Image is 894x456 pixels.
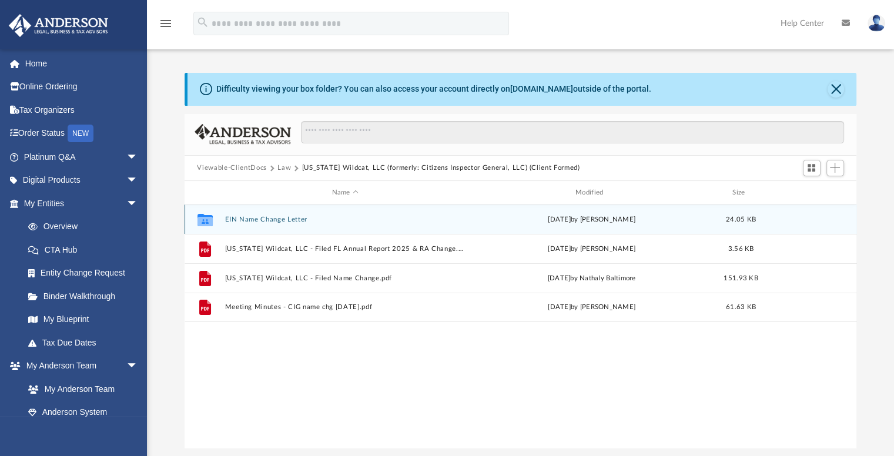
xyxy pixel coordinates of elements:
[724,275,758,281] span: 151.93 KB
[301,121,843,143] input: Search files and folders
[725,216,755,223] span: 24.05 KB
[8,169,156,192] a: Digital Productsarrow_drop_down
[16,215,156,239] a: Overview
[8,145,156,169] a: Platinum Q&Aarrow_drop_down
[8,122,156,146] a: Order StatusNEW
[159,22,173,31] a: menu
[225,216,466,223] button: EIN Name Change Letter
[868,15,885,32] img: User Pic
[16,284,156,308] a: Binder Walkthrough
[803,160,821,176] button: Switch to Grid View
[471,273,712,284] div: [DATE] by Nathaly Baltimore
[126,192,150,216] span: arrow_drop_down
[8,354,150,378] a: My Anderson Teamarrow_drop_down
[277,163,291,173] button: Law
[471,187,712,198] div: Modified
[197,163,266,173] button: Viewable-ClientDocs
[16,308,150,331] a: My Blueprint
[725,304,755,311] span: 61.63 KB
[717,187,764,198] div: Size
[471,214,712,225] div: [DATE] by [PERSON_NAME]
[5,14,112,37] img: Anderson Advisors Platinum Portal
[126,169,150,193] span: arrow_drop_down
[302,163,580,173] button: [US_STATE] Wildcat, LLC (formerly: Citizens Inspector General, LLC) (Client Formed)
[126,145,150,169] span: arrow_drop_down
[16,238,156,261] a: CTA Hub
[16,377,144,401] a: My Anderson Team
[471,244,712,254] div: [DATE] by [PERSON_NAME]
[8,52,156,75] a: Home
[16,401,150,424] a: Anderson System
[224,187,466,198] div: Name
[216,83,651,95] div: Difficulty viewing your box folder? You can also access your account directly on outside of the p...
[126,354,150,378] span: arrow_drop_down
[8,192,156,215] a: My Entitiesarrow_drop_down
[185,204,857,448] div: grid
[471,303,712,313] div: [DATE] by [PERSON_NAME]
[8,75,156,99] a: Online Ordering
[769,187,852,198] div: id
[189,187,219,198] div: id
[8,98,156,122] a: Tax Organizers
[225,245,466,253] button: [US_STATE] Wildcat, LLC - Filed FL Annual Report 2025 & RA Change.pdf
[225,304,466,311] button: Meeting Minutes - CIG name chg [DATE].pdf
[826,160,844,176] button: Add
[828,81,844,98] button: Close
[159,16,173,31] i: menu
[510,84,573,93] a: [DOMAIN_NAME]
[68,125,93,142] div: NEW
[196,16,209,29] i: search
[225,274,466,282] button: [US_STATE] Wildcat, LLC - Filed Name Change.pdf
[728,246,754,252] span: 3.56 KB
[16,261,156,285] a: Entity Change Request
[16,331,156,354] a: Tax Due Dates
